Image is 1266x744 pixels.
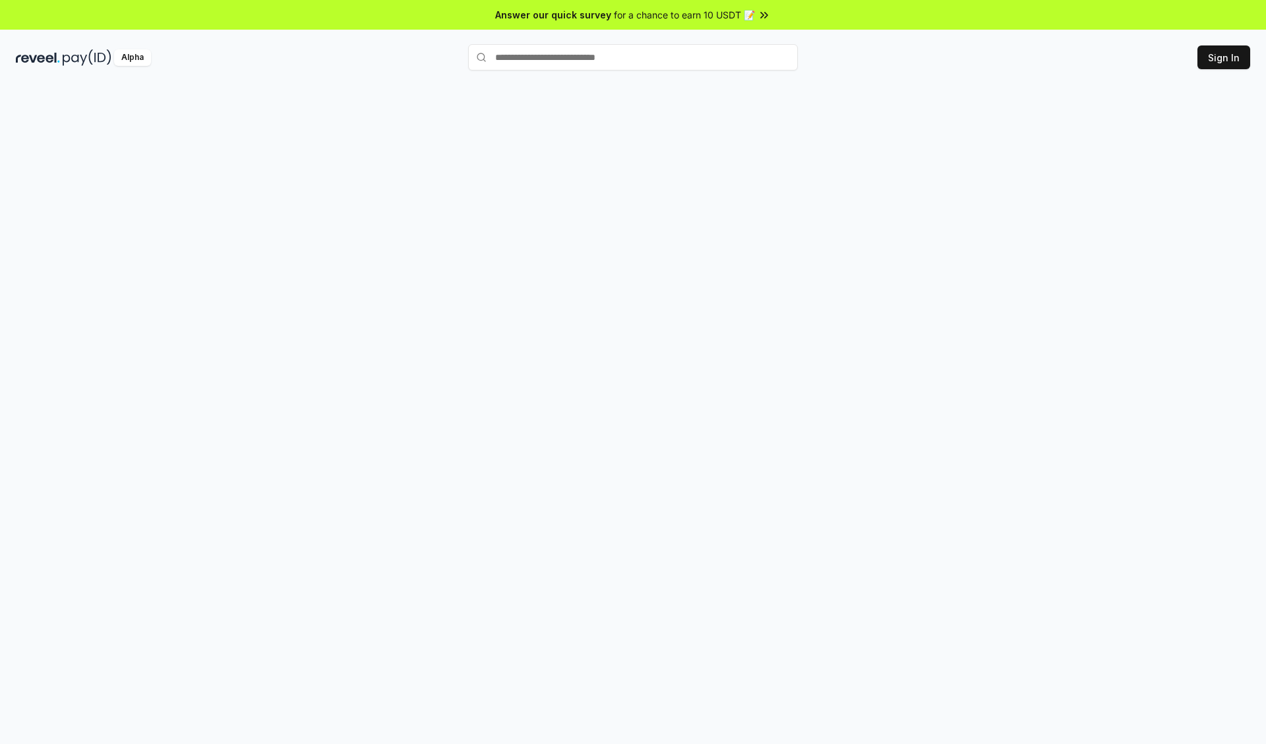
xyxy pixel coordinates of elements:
img: pay_id [63,49,111,66]
button: Sign In [1197,45,1250,69]
img: reveel_dark [16,49,60,66]
div: Alpha [114,49,151,66]
span: for a chance to earn 10 USDT 📝 [614,8,755,22]
span: Answer our quick survey [495,8,611,22]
